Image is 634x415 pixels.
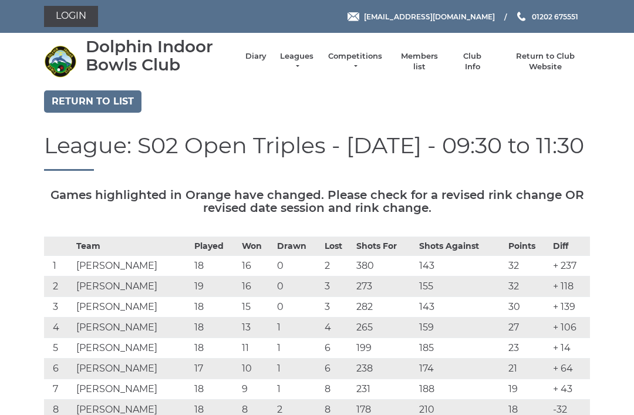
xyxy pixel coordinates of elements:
[44,45,76,77] img: Dolphin Indoor Bowls Club
[353,276,416,297] td: 273
[191,297,239,318] td: 18
[505,338,550,359] td: 23
[239,338,274,359] td: 11
[416,318,505,338] td: 159
[348,11,495,22] a: Email [EMAIL_ADDRESS][DOMAIN_NAME]
[505,379,550,400] td: 19
[44,133,590,171] h1: League: S02 Open Triples - [DATE] - 09:30 to 11:30
[191,318,239,338] td: 18
[322,256,353,276] td: 2
[501,51,590,72] a: Return to Club Website
[550,318,590,338] td: + 106
[191,359,239,379] td: 17
[245,51,267,62] a: Diary
[191,379,239,400] td: 18
[274,237,322,256] th: Drawn
[73,318,191,338] td: [PERSON_NAME]
[44,188,590,214] h5: Games highlighted in Orange have changed. Please check for a revised rink change OR revised date ...
[456,51,490,72] a: Club Info
[191,237,239,256] th: Played
[505,256,550,276] td: 32
[353,318,416,338] td: 265
[505,359,550,379] td: 21
[44,318,73,338] td: 4
[191,338,239,359] td: 18
[416,237,505,256] th: Shots Against
[44,379,73,400] td: 7
[44,256,73,276] td: 1
[322,318,353,338] td: 4
[322,237,353,256] th: Lost
[239,237,274,256] th: Won
[274,276,322,297] td: 0
[239,256,274,276] td: 16
[327,51,383,72] a: Competitions
[353,256,416,276] td: 380
[550,338,590,359] td: + 14
[394,51,443,72] a: Members list
[550,276,590,297] td: + 118
[191,276,239,297] td: 19
[86,38,234,74] div: Dolphin Indoor Bowls Club
[73,297,191,318] td: [PERSON_NAME]
[416,276,505,297] td: 155
[73,276,191,297] td: [PERSON_NAME]
[364,12,495,21] span: [EMAIL_ADDRESS][DOMAIN_NAME]
[550,297,590,318] td: + 139
[322,359,353,379] td: 6
[44,359,73,379] td: 6
[550,256,590,276] td: + 237
[517,12,525,21] img: Phone us
[239,318,274,338] td: 13
[274,256,322,276] td: 0
[274,318,322,338] td: 1
[353,359,416,379] td: 238
[73,237,191,256] th: Team
[73,256,191,276] td: [PERSON_NAME]
[274,359,322,379] td: 1
[44,276,73,297] td: 2
[532,12,578,21] span: 01202 675551
[416,256,505,276] td: 143
[73,338,191,359] td: [PERSON_NAME]
[416,338,505,359] td: 185
[505,276,550,297] td: 32
[550,379,590,400] td: + 43
[322,276,353,297] td: 3
[274,297,322,318] td: 0
[505,318,550,338] td: 27
[348,12,359,21] img: Email
[239,359,274,379] td: 10
[353,379,416,400] td: 231
[191,256,239,276] td: 18
[353,237,416,256] th: Shots For
[550,359,590,379] td: + 64
[505,237,550,256] th: Points
[274,338,322,359] td: 1
[322,379,353,400] td: 8
[416,297,505,318] td: 143
[515,11,578,22] a: Phone us 01202 675551
[44,6,98,27] a: Login
[44,297,73,318] td: 3
[416,359,505,379] td: 174
[44,338,73,359] td: 5
[239,379,274,400] td: 9
[550,237,590,256] th: Diff
[239,297,274,318] td: 15
[274,379,322,400] td: 1
[322,297,353,318] td: 3
[239,276,274,297] td: 16
[353,338,416,359] td: 199
[322,338,353,359] td: 6
[44,90,141,113] a: Return to list
[416,379,505,400] td: 188
[73,379,191,400] td: [PERSON_NAME]
[73,359,191,379] td: [PERSON_NAME]
[505,297,550,318] td: 30
[353,297,416,318] td: 282
[278,51,315,72] a: Leagues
